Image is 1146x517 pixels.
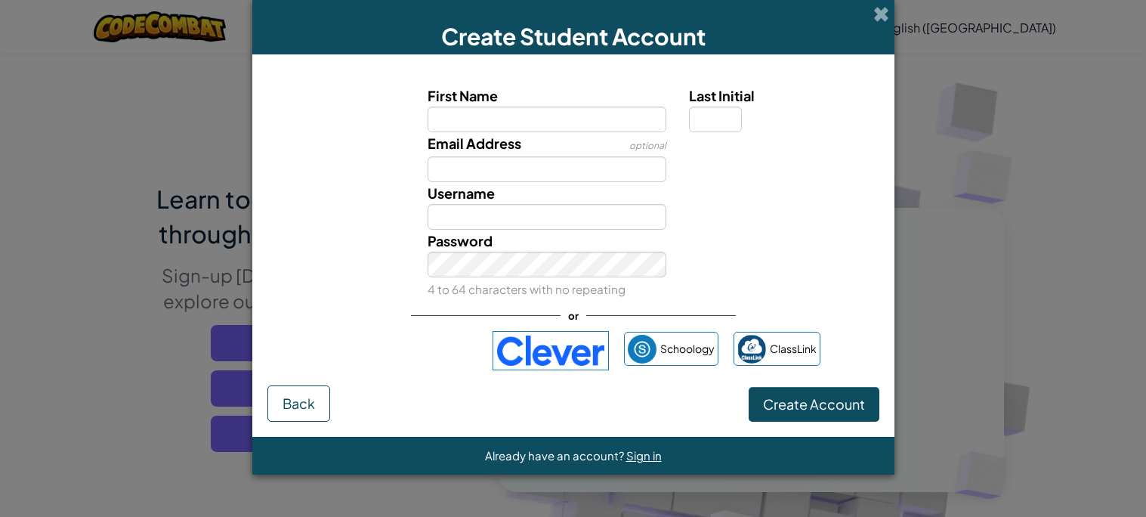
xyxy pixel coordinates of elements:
span: Already have an account? [485,448,626,463]
span: optional [629,140,666,151]
iframe: Sign in with Google Button [319,334,485,367]
button: Back [267,385,330,422]
img: clever-logo-blue.png [493,331,609,370]
span: Password [428,232,493,249]
span: Username [428,184,495,202]
img: classlink-logo-small.png [737,335,766,364]
small: 4 to 64 characters with no repeating [428,282,626,296]
span: Create Account [763,395,865,413]
span: Back [283,395,315,412]
span: Schoology [660,338,715,360]
span: Create Student Account [441,22,706,51]
span: ClassLink [770,338,817,360]
span: First Name [428,87,498,104]
a: Sign in [626,448,662,463]
span: Email Address [428,135,521,152]
span: or [561,305,586,327]
span: Last Initial [689,87,755,104]
button: Create Account [749,387,879,422]
img: schoology.png [628,335,656,364]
